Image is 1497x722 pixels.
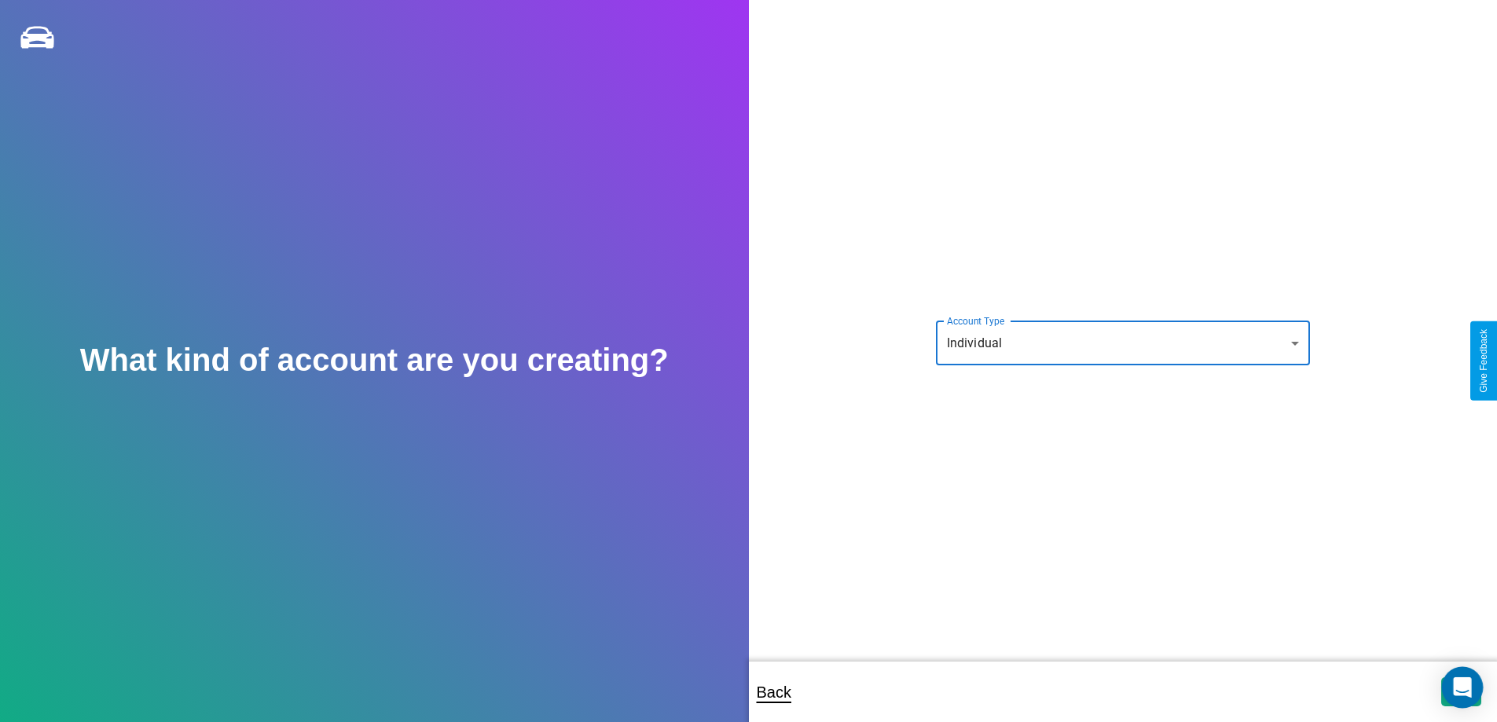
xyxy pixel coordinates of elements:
h2: What kind of account are you creating? [80,343,669,378]
div: Open Intercom Messenger [1442,667,1484,709]
label: Account Type [947,314,1004,328]
div: Give Feedback [1478,329,1489,393]
p: Back [757,678,791,706]
div: Individual [936,321,1310,365]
